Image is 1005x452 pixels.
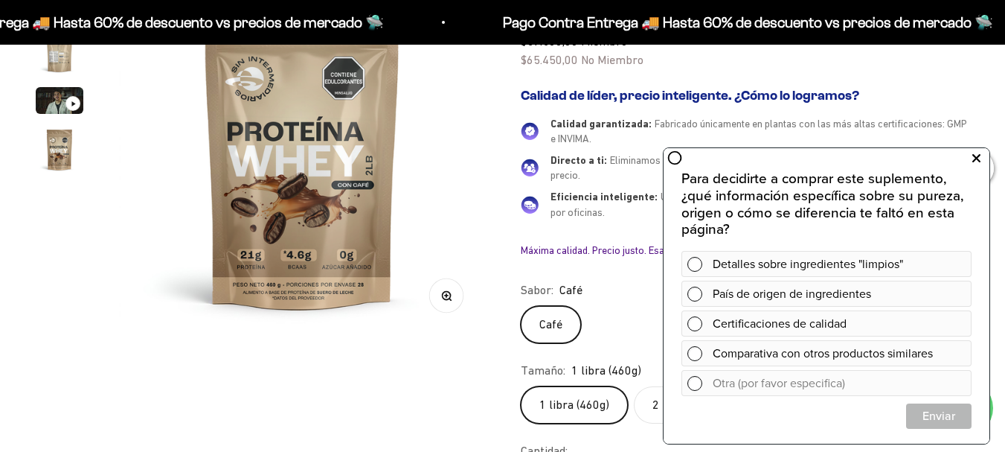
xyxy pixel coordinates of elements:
[521,196,539,214] img: Eficiencia inteligente
[521,243,970,257] div: Máxima calidad. Precio justo. Esa es la ventaja de comprar
[521,361,565,381] legend: Tamaño:
[36,87,83,118] button: Ir al artículo 3
[664,147,989,444] iframe: zigpoll-iframe
[500,10,990,34] p: Pago Contra Entrega 🚚 Hasta 60% de descuento vs precios de mercado 🛸
[559,281,582,300] span: Café
[949,146,967,164] mark: 0
[521,88,970,104] h2: Calidad de líder, precio inteligente. ¿Cómo lo logramos?
[521,281,553,300] legend: Sabor:
[36,28,83,80] button: Ir al artículo 2
[521,34,578,48] span: $59.500,00
[550,191,658,203] span: Eficiencia inteligente:
[571,361,641,381] span: 1 libra (460g)
[550,191,954,218] span: Usamos la tecnología para ser eficientes. Pagas por el producto, no por oficinas.
[550,118,967,145] span: Fabricado únicamente en plantas con las más altas certificaciones: GMP e INVIMA.
[581,53,643,66] span: No Miembro
[521,122,539,140] img: Calidad garantizada
[36,126,83,174] img: Proteína Whey -Café
[550,154,607,166] span: Directo a ti:
[36,126,83,178] button: Ir al artículo 4
[521,159,539,176] img: Directo a ti
[36,28,83,75] img: Proteína Whey -Café
[550,118,652,130] span: Calidad garantizada:
[581,34,627,48] span: Miembro
[521,53,578,66] span: $65.450,00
